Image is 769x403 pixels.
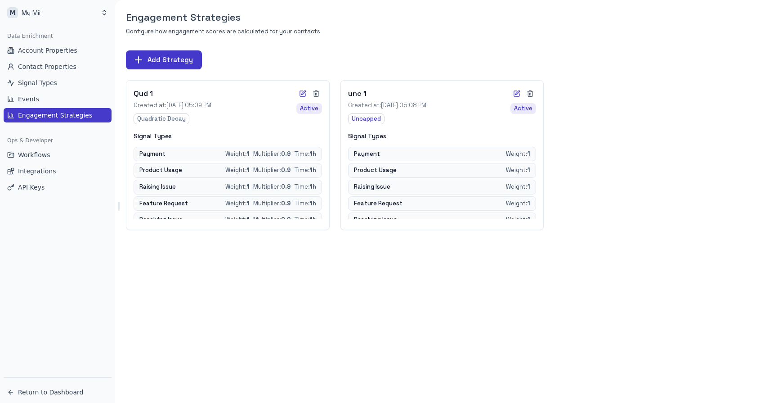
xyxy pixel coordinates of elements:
strong: 1 h [310,216,316,223]
p: Created at: [DATE] 05:09 PM [134,101,289,110]
p: Weight: [506,199,530,208]
p: Time: [294,216,316,224]
strong: 1 [247,216,250,223]
strong: 0.9 [281,183,291,190]
p: Time: [294,150,316,158]
strong: 1 [528,199,530,207]
p: Weight: [506,183,530,191]
p: Weight: [225,216,250,224]
p: My Mii [22,8,40,18]
button: Toggle Sidebar [115,202,122,211]
p: Multiplier: [253,166,291,175]
p: Resolving Issue [354,216,397,224]
span: Events [18,95,39,104]
strong: 1 h [310,199,316,207]
div: Ops & Developer [4,133,112,148]
span: Active [510,104,536,113]
p: Multiplier: [253,199,291,208]
strong: 1 h [310,183,316,190]
a: Workflows [4,148,112,162]
p: Weight: [506,150,530,158]
p: Weight: [506,166,530,175]
strong: 0.9 [281,150,291,158]
p: Time: [294,166,316,175]
strong: 1 [528,150,530,158]
p: Payment [354,150,380,158]
strong: 0.9 [281,166,291,174]
a: Integrations [4,164,112,178]
p: Payment [139,150,165,158]
h5: Engagement Strategies [126,11,320,24]
p: Product Usage [139,166,182,175]
p: Time: [294,199,316,208]
strong: 1 [247,166,250,174]
strong: 1 h [310,166,316,174]
strong: 1 h [310,150,316,158]
span: Quadratic Decay [134,114,189,123]
p: Weight: [225,150,250,158]
div: Data Enrichment [4,29,112,43]
p: Weight: [506,216,530,224]
strong: 0.9 [281,199,291,207]
p: Multiplier: [253,216,291,224]
span: Active [296,104,322,113]
p: Product Usage [354,166,397,175]
a: Events [4,92,112,106]
p: Created at: [DATE] 05:08 PM [348,101,504,110]
p: Multiplier: [253,183,291,191]
p: Feature Request [139,199,188,208]
p: Raising Issue [354,183,390,191]
h3: Qud 1 [134,88,289,100]
p: Resolving Issue [139,216,183,224]
p: Configure how engagement scores are calculated for your contacts [126,27,320,36]
span: M [7,7,18,18]
h6: Signal Types [134,131,322,141]
strong: 1 [528,183,530,190]
a: Return to Dashboard [4,385,112,399]
a: Engagement Strategies [4,108,112,122]
span: API Keys [18,183,45,192]
p: Raising Issue [139,183,176,191]
h3: unc 1 [348,88,504,100]
button: Add Strategy [126,50,202,69]
a: Signal Types [4,76,112,90]
a: API Keys [4,180,112,195]
span: Account Properties [18,46,77,55]
button: MMy Mii [4,4,112,22]
strong: 1 [528,166,530,174]
p: Time: [294,183,316,191]
strong: 1 [247,183,250,190]
span: Workflows [18,150,50,159]
a: Contact Properties [4,59,112,74]
p: Weight: [225,183,250,191]
strong: 1 [247,150,250,158]
strong: 1 [247,199,250,207]
h6: Signal Types [348,131,537,141]
span: Integrations [18,167,56,176]
span: Contact Properties [18,62,76,71]
p: Multiplier: [253,150,291,158]
p: Feature Request [354,199,402,208]
span: Return to Dashboard [18,388,83,397]
strong: 1 [528,216,530,223]
p: Weight: [225,199,250,208]
span: Signal Types [18,78,57,87]
span: Engagement Strategies [18,111,92,120]
span: Uncapped [349,114,384,123]
a: Account Properties [4,43,112,58]
strong: 0.9 [281,216,291,223]
p: Weight: [225,166,250,175]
